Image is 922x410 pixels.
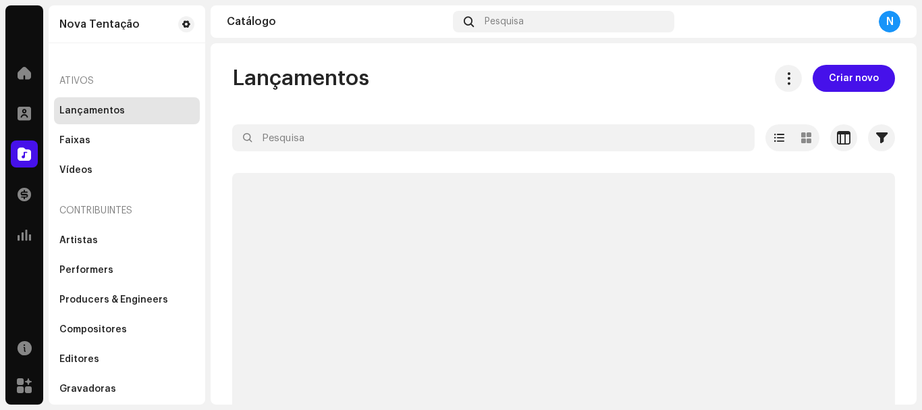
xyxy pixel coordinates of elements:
[232,124,755,151] input: Pesquisa
[54,376,200,403] re-m-nav-item: Gravadoras
[54,157,200,184] re-m-nav-item: Vídeos
[54,257,200,284] re-m-nav-item: Performers
[59,105,125,116] div: Lançamentos
[59,19,140,30] div: Nova Tentação
[59,294,168,305] div: Producers & Engineers
[813,65,895,92] button: Criar novo
[54,227,200,254] re-m-nav-item: Artistas
[54,65,200,97] re-a-nav-header: Ativos
[829,65,879,92] span: Criar novo
[54,346,200,373] re-m-nav-item: Editores
[54,127,200,154] re-m-nav-item: Faixas
[54,316,200,343] re-m-nav-item: Compositores
[485,16,524,27] span: Pesquisa
[59,135,90,146] div: Faixas
[54,97,200,124] re-m-nav-item: Lançamentos
[59,324,127,335] div: Compositores
[227,16,448,27] div: Catálogo
[54,286,200,313] re-m-nav-item: Producers & Engineers
[59,354,99,365] div: Editores
[59,235,98,246] div: Artistas
[54,195,200,227] re-a-nav-header: Contribuintes
[879,11,900,32] div: N
[232,65,369,92] span: Lançamentos
[59,265,113,276] div: Performers
[59,384,116,394] div: Gravadoras
[59,165,92,176] div: Vídeos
